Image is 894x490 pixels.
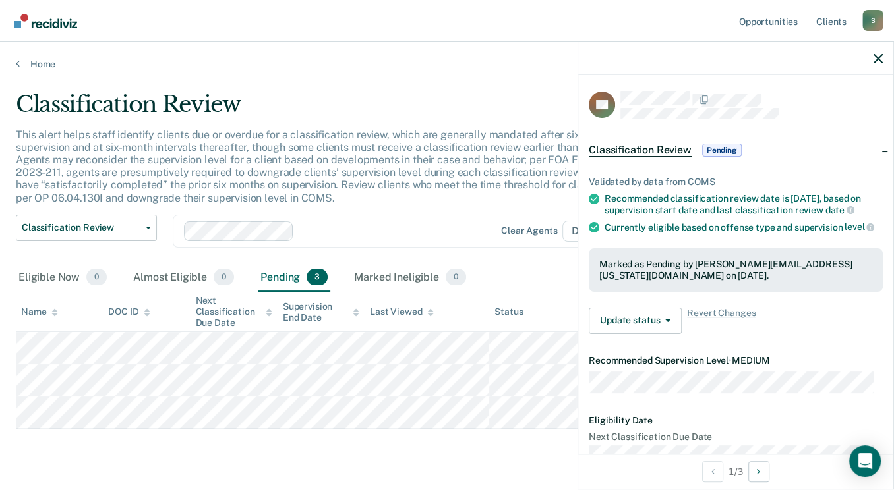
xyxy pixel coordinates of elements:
span: • [729,355,732,366]
div: Recommended classification review date is [DATE], based on supervision start date and last classi... [605,193,883,215]
button: Profile dropdown button [862,10,883,31]
span: date [825,205,854,215]
div: Clear agents [501,225,557,236]
span: Revert Changes [687,308,756,334]
span: 0 [86,269,107,286]
button: Previous Opportunity [702,461,723,482]
div: Eligible Now [16,263,109,292]
span: 3 [307,269,328,286]
img: Recidiviz [14,14,77,28]
div: Next Classification Due Date [196,295,272,328]
span: D8 [562,221,604,242]
div: 1 / 3 [578,454,893,489]
div: Validated by data from COMS [589,177,883,188]
dt: Eligibility Date [589,415,883,426]
p: This alert helps staff identify clients due or overdue for a classification review, which are gen... [16,128,681,204]
div: Classification ReviewPending [578,129,893,171]
div: Name [21,306,58,317]
dt: Recommended Supervision Level MEDIUM [589,355,883,366]
span: 0 [446,269,466,286]
div: S [862,10,883,31]
div: Currently eligible based on offense type and supervision [605,221,883,233]
div: Almost Eligible [131,263,237,292]
div: Supervision End Date [283,301,359,323]
dt: Next Classification Due Date [589,431,883,443]
div: Pending [258,263,330,292]
span: level [845,221,874,232]
div: DOC ID [108,306,150,317]
span: 0 [214,269,234,286]
a: Home [16,58,878,70]
button: Update status [589,308,682,334]
div: Classification Review [16,91,686,128]
div: Marked as Pending by [PERSON_NAME][EMAIL_ADDRESS][US_STATE][DOMAIN_NAME] on [DATE]. [599,259,872,281]
span: Classification Review [22,222,140,233]
div: Last Viewed [370,306,434,317]
span: Pending [702,144,742,157]
div: Status [494,306,523,317]
div: Open Intercom Messenger [849,445,881,477]
span: Classification Review [589,144,692,157]
div: Marked Ineligible [351,263,469,292]
button: Next Opportunity [748,461,769,482]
